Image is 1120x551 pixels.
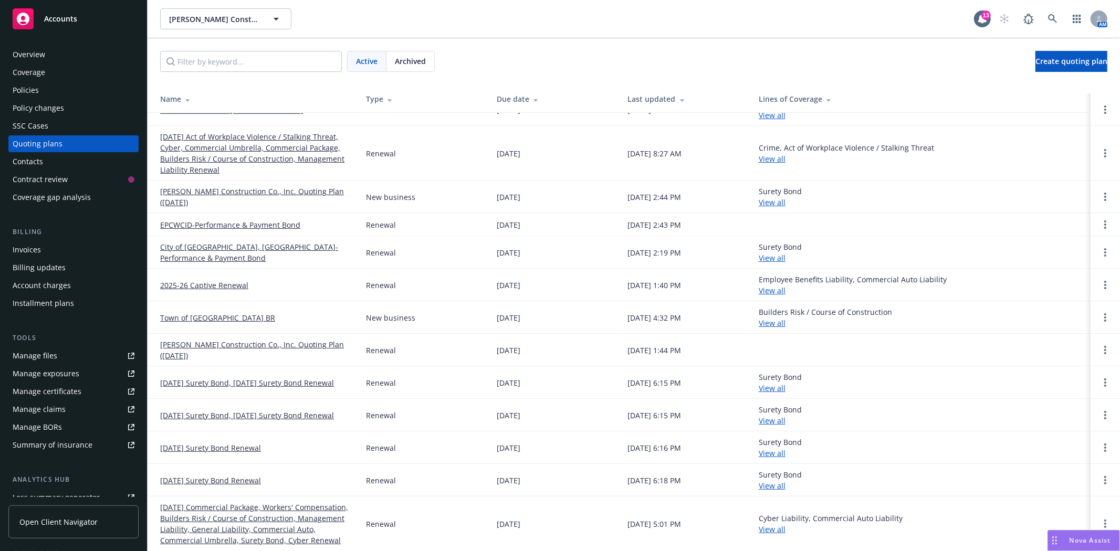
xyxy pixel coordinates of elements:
[1048,530,1120,551] button: Nova Assist
[759,306,892,329] div: Builders Risk / Course of Construction
[759,253,786,263] a: View all
[19,516,98,527] span: Open Client Navigator
[759,437,802,459] div: Surety Bond
[13,118,48,134] div: SSC Cases
[13,241,41,258] div: Invoices
[44,15,77,23] span: Accounts
[13,489,100,506] div: Loss summary generator
[8,241,139,258] a: Invoices
[628,219,682,230] div: [DATE] 2:43 PM
[395,56,426,67] span: Archived
[1042,8,1063,29] a: Search
[160,410,334,421] a: [DATE] Surety Bond, [DATE] Surety Bond Renewal
[497,219,520,230] div: [DATE]
[628,410,682,421] div: [DATE] 6:15 PM
[366,518,396,529] div: Renewal
[13,419,62,436] div: Manage BORs
[1035,51,1107,72] a: Create quoting plan
[1099,517,1112,530] a: Open options
[497,345,520,356] div: [DATE]
[628,247,682,258] div: [DATE] 2:19 PM
[497,475,520,486] div: [DATE]
[8,401,139,418] a: Manage claims
[160,219,300,230] a: EPCWCID-Performance & Payment Bond
[366,192,415,203] div: New business
[1099,311,1112,324] a: Open options
[160,8,291,29] button: [PERSON_NAME] Construction Co., Inc.
[1099,147,1112,160] a: Open options
[13,437,92,453] div: Summary of insurance
[8,437,139,453] a: Summary of insurance
[497,410,520,421] div: [DATE]
[759,448,786,458] a: View all
[8,171,139,188] a: Contract review
[759,513,903,535] div: Cyber Liability, Commercial Auto Liability
[1099,344,1112,356] a: Open options
[759,524,786,534] a: View all
[759,469,802,491] div: Surety Bond
[1099,103,1112,116] a: Open options
[13,383,81,400] div: Manage certificates
[366,148,396,159] div: Renewal
[1099,474,1112,486] a: Open options
[628,192,682,203] div: [DATE] 2:44 PM
[759,372,802,394] div: Surety Bond
[13,259,66,276] div: Billing updates
[628,148,682,159] div: [DATE] 8:27 AM
[13,82,39,99] div: Policies
[1048,531,1061,550] div: Drag to move
[160,475,261,486] a: [DATE] Surety Bond Renewal
[13,46,45,63] div: Overview
[759,318,786,328] a: View all
[628,345,682,356] div: [DATE] 1:44 PM
[628,475,682,486] div: [DATE] 6:18 PM
[160,280,248,291] a: 2025-26 Captive Renewal
[497,280,520,291] div: [DATE]
[1099,279,1112,291] a: Open options
[13,64,45,81] div: Coverage
[1099,218,1112,231] a: Open options
[160,442,261,453] a: [DATE] Surety Bond Renewal
[1099,190,1112,203] a: Open options
[759,274,947,296] div: Employee Benefits Liability, Commercial Auto Liability
[8,333,139,343] div: Tools
[13,100,64,116] div: Policy changes
[13,347,57,364] div: Manage files
[13,135,62,152] div: Quoting plans
[1099,376,1112,389] a: Open options
[8,277,139,294] a: Account charges
[13,401,66,418] div: Manage claims
[160,241,349,263] a: City of [GEOGRAPHIC_DATA], [GEOGRAPHIC_DATA]-Performance & Payment Bond
[497,442,520,453] div: [DATE]
[160,312,275,323] a: Town of [GEOGRAPHIC_DATA] BR
[628,312,682,323] div: [DATE] 4:32 PM
[1099,409,1112,421] a: Open options
[366,93,480,104] div: Type
[8,365,139,382] span: Manage exposures
[497,312,520,323] div: [DATE]
[8,474,139,485] div: Analytics hub
[160,339,349,361] a: [PERSON_NAME] Construction Co., Inc. Quoting Plan ([DATE])
[981,10,991,20] div: 13
[13,277,71,294] div: Account charges
[8,153,139,170] a: Contacts
[366,345,396,356] div: Renewal
[1035,56,1107,66] span: Create quoting plan
[8,295,139,312] a: Installment plans
[366,312,415,323] div: New business
[759,186,802,208] div: Surety Bond
[994,8,1015,29] a: Start snowing
[8,64,139,81] a: Coverage
[13,295,74,312] div: Installment plans
[8,419,139,436] a: Manage BORs
[160,131,349,175] a: [DATE] Act of Workplace Violence / Stalking Threat, Cyber, Commercial Umbrella, Commercial Packag...
[13,171,68,188] div: Contract review
[759,241,802,263] div: Surety Bond
[628,518,682,529] div: [DATE] 5:01 PM
[759,416,786,426] a: View all
[1070,536,1111,545] span: Nova Assist
[160,186,349,208] a: [PERSON_NAME] Construction Co., Inc. Quoting Plan ([DATE])
[366,410,396,421] div: Renewal
[628,280,682,291] div: [DATE] 1:40 PM
[366,219,396,230] div: Renewal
